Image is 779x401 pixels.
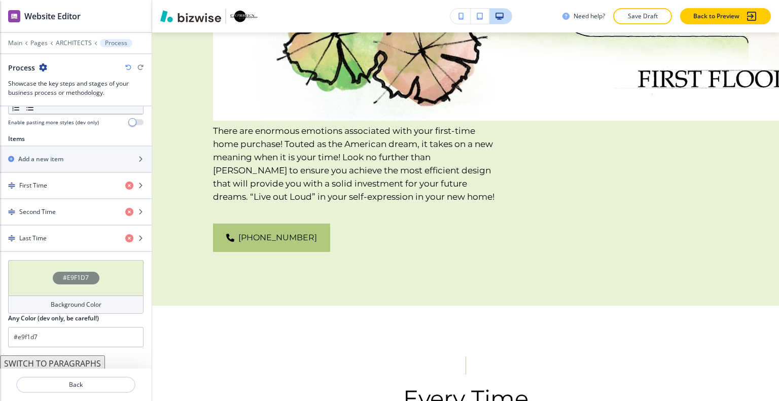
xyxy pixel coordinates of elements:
p: Save Draft [626,12,659,21]
h4: Last Time [19,234,47,243]
h2: Website Editor [24,10,81,22]
img: Drag [8,182,15,189]
button: ARCHITECTS [56,40,92,47]
h3: Showcase the key steps and stages of your business process or methodology. [8,79,144,97]
h4: #E9F1D7 [63,273,89,282]
img: Bizwise Logo [160,10,221,22]
h4: First Time [19,181,47,190]
p: Back [17,380,134,389]
h4: Enable pasting more styles (dev only) [8,119,99,126]
button: Back to Preview [680,8,771,24]
img: Drag [8,208,15,215]
h2: Add a new item [18,155,63,164]
img: Your Logo [230,10,258,22]
h4: Second Time [19,207,56,216]
h2: Process [8,62,35,73]
h3: Need help? [574,12,605,21]
h2: Items [8,134,25,143]
p: Back to Preview [693,12,739,21]
h2: Any Color (dev only, be careful!) [8,314,99,323]
p: Process [105,40,127,47]
button: Main [8,40,22,47]
img: editor icon [8,10,20,22]
h4: Background Color [51,300,101,309]
button: #E9F1D7Background Color [8,260,144,314]
img: Drag [8,235,15,242]
a: [PHONE_NUMBER] [213,224,330,252]
button: Process [100,39,132,47]
button: Back [16,377,135,393]
span: [PHONE_NUMBER] [238,232,317,244]
button: Save Draft [613,8,672,24]
button: Pages [30,40,48,47]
